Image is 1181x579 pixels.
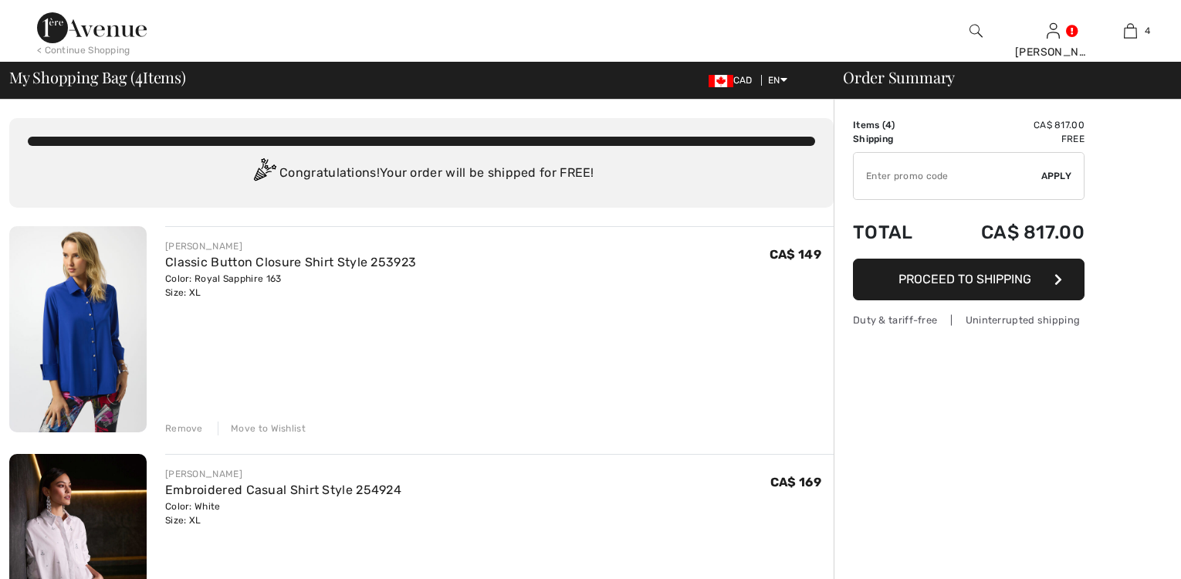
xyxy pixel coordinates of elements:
div: Move to Wishlist [218,422,306,435]
div: [PERSON_NAME] [1015,44,1091,60]
span: Apply [1041,169,1072,183]
div: [PERSON_NAME] [165,239,416,253]
a: Sign In [1047,23,1060,38]
td: CA$ 817.00 [938,206,1085,259]
span: CA$ 169 [770,475,821,489]
span: 4 [1145,24,1150,38]
a: 4 [1092,22,1168,40]
img: My Info [1047,22,1060,40]
input: Promo code [854,153,1041,199]
button: Proceed to Shipping [853,259,1085,300]
div: Order Summary [824,69,1172,85]
span: CAD [709,75,759,86]
img: 1ère Avenue [37,12,147,43]
img: Classic Button Closure Shirt Style 253923 [9,226,147,432]
span: My Shopping Bag ( Items) [9,69,186,85]
a: Classic Button Closure Shirt Style 253923 [165,255,416,269]
a: Embroidered Casual Shirt Style 254924 [165,482,401,497]
div: Congratulations! Your order will be shipped for FREE! [28,158,815,189]
div: Color: Royal Sapphire 163 Size: XL [165,272,416,300]
div: Duty & tariff-free | Uninterrupted shipping [853,313,1085,327]
span: CA$ 149 [770,247,821,262]
span: EN [768,75,787,86]
span: 4 [135,66,143,86]
td: CA$ 817.00 [938,118,1085,132]
img: search the website [970,22,983,40]
div: Color: White Size: XL [165,499,401,527]
img: Canadian Dollar [709,75,733,87]
td: Shipping [853,132,938,146]
div: < Continue Shopping [37,43,130,57]
span: 4 [885,120,892,130]
td: Free [938,132,1085,146]
img: My Bag [1124,22,1137,40]
td: Items ( ) [853,118,938,132]
div: [PERSON_NAME] [165,467,401,481]
td: Total [853,206,938,259]
img: Congratulation2.svg [249,158,279,189]
span: Proceed to Shipping [898,272,1031,286]
div: Remove [165,422,203,435]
